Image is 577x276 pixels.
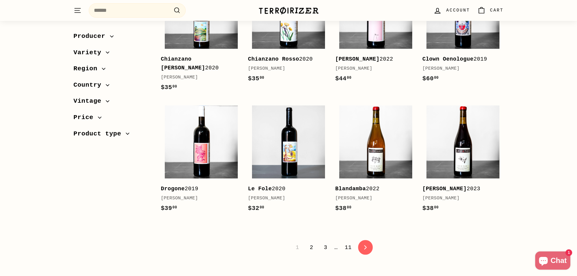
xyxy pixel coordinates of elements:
[335,65,410,72] div: [PERSON_NAME]
[248,75,264,82] span: $35
[248,185,323,193] div: 2020
[161,205,177,212] span: $39
[161,55,236,72] div: 2020
[74,78,151,95] button: Country
[161,101,242,219] a: Drogone2019[PERSON_NAME]
[248,65,323,72] div: [PERSON_NAME]
[320,242,331,253] a: 3
[423,205,439,212] span: $38
[423,56,474,62] b: Clown Oenologue
[446,7,470,14] span: Account
[74,95,151,111] button: Vintage
[248,195,323,202] div: [PERSON_NAME]
[161,56,205,71] b: Chianzano [PERSON_NAME]
[74,129,126,139] span: Product type
[172,205,177,210] sup: 00
[248,56,299,62] b: Chianzano Rosso
[306,242,317,253] a: 2
[490,7,504,14] span: Cart
[335,56,380,62] b: [PERSON_NAME]
[474,2,507,19] a: Cart
[248,186,272,192] b: Le Fole
[347,76,351,80] sup: 00
[341,242,355,253] a: 11
[248,55,323,64] div: 2020
[74,96,106,106] span: Vintage
[74,30,151,46] button: Producer
[335,205,352,212] span: $38
[74,46,151,62] button: Variety
[248,205,264,212] span: $32
[423,185,498,193] div: 2023
[74,48,106,58] span: Variety
[172,85,177,89] sup: 00
[423,55,498,64] div: 2019
[74,112,98,123] span: Price
[74,31,110,42] span: Producer
[260,76,264,80] sup: 00
[334,245,338,250] span: …
[423,195,498,202] div: [PERSON_NAME]
[423,75,439,82] span: $60
[335,186,366,192] b: Blandamba
[335,195,410,202] div: [PERSON_NAME]
[423,65,498,72] div: [PERSON_NAME]
[347,205,351,210] sup: 00
[74,64,102,74] span: Region
[434,205,439,210] sup: 00
[434,76,439,80] sup: 00
[74,111,151,127] button: Price
[74,62,151,78] button: Region
[260,205,264,210] sup: 00
[248,101,329,219] a: Le Fole2020[PERSON_NAME]
[161,84,177,91] span: $35
[74,80,106,90] span: Country
[161,186,185,192] b: Drogone
[430,2,473,19] a: Account
[335,55,410,64] div: 2022
[74,127,151,144] button: Product type
[161,74,236,81] div: [PERSON_NAME]
[335,101,416,219] a: Blandamba2022[PERSON_NAME]
[335,185,410,193] div: 2022
[161,185,236,193] div: 2019
[292,242,303,253] span: 1
[423,186,467,192] b: [PERSON_NAME]
[533,251,572,271] inbox-online-store-chat: Shopify online store chat
[161,195,236,202] div: [PERSON_NAME]
[335,75,352,82] span: $44
[423,101,504,219] a: [PERSON_NAME]2023[PERSON_NAME]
